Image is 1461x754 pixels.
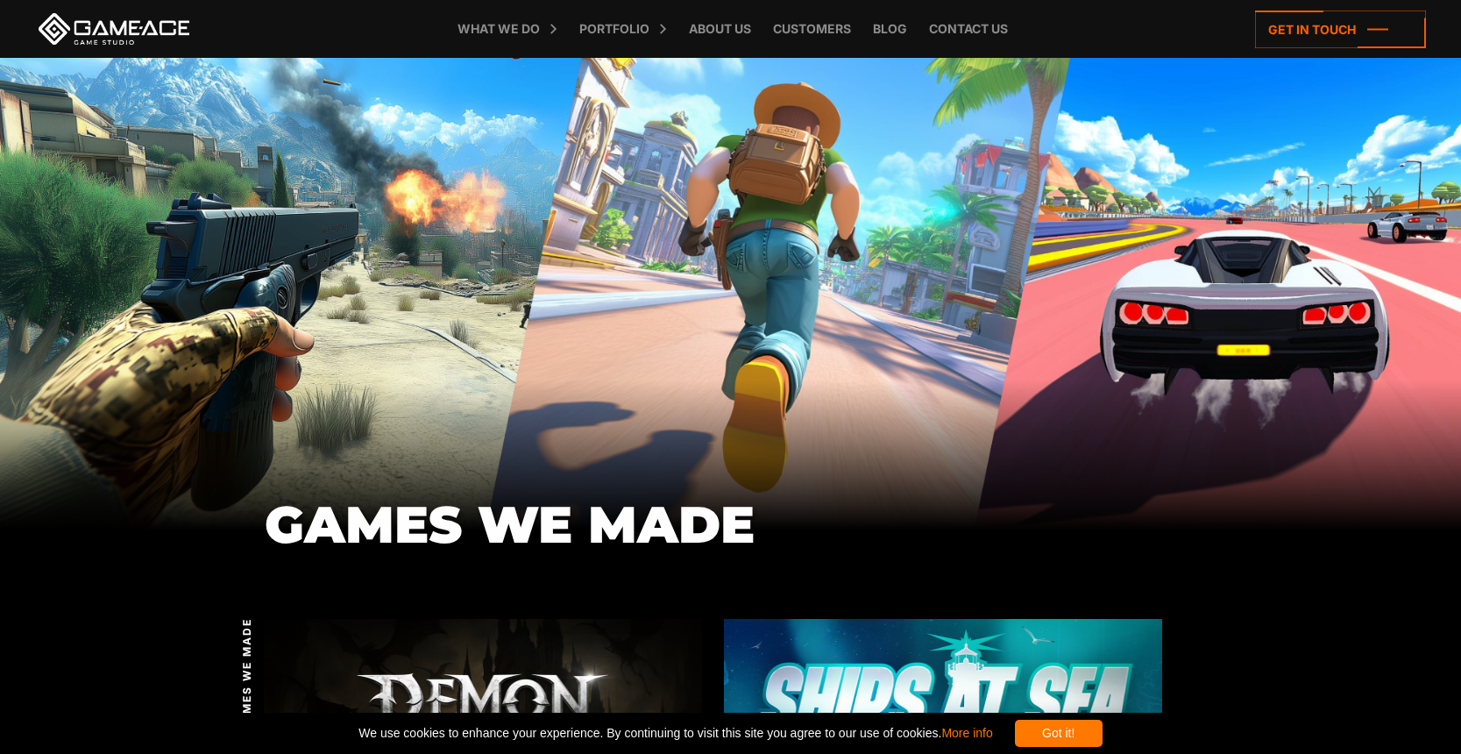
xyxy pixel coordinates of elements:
h1: GAMES WE MADE [265,497,1198,553]
a: More info [941,726,992,740]
a: Get in touch [1255,11,1426,48]
span: We use cookies to enhance your experience. By continuing to visit this site you agree to our use ... [358,720,992,747]
div: Got it! [1015,720,1103,747]
span: GAMES WE MADE [239,618,255,733]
